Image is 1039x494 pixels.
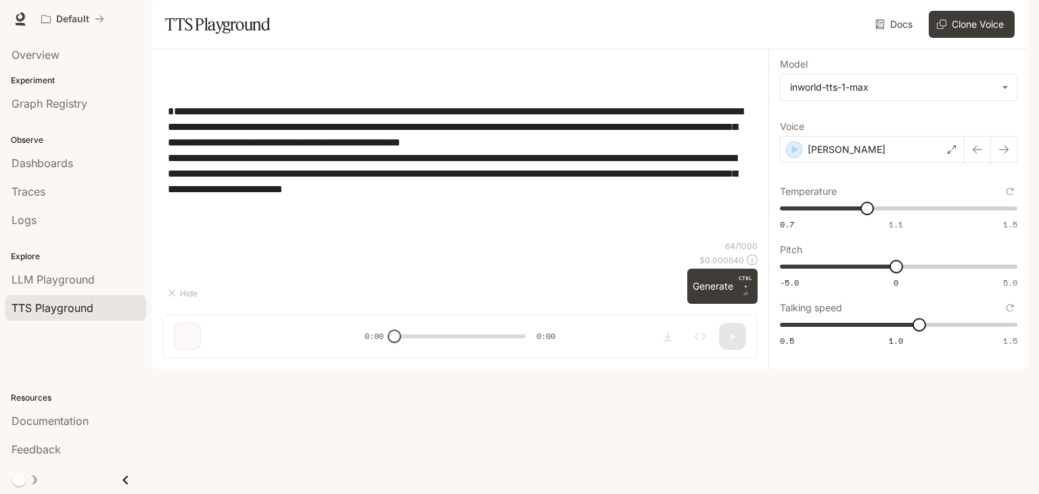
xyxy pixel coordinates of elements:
[790,81,995,94] div: inworld-tts-1-max
[780,219,794,230] span: 0.7
[780,60,808,69] p: Model
[808,143,885,156] p: [PERSON_NAME]
[162,282,206,304] button: Hide
[780,277,799,288] span: -5.0
[780,245,802,254] p: Pitch
[1003,335,1017,346] span: 1.5
[781,74,1017,100] div: inworld-tts-1-max
[780,303,842,313] p: Talking speed
[35,5,110,32] button: All workspaces
[889,219,903,230] span: 1.1
[780,187,837,196] p: Temperature
[1002,300,1017,315] button: Reset to default
[780,122,804,131] p: Voice
[1003,277,1017,288] span: 5.0
[165,11,270,38] h1: TTS Playground
[739,274,752,290] p: CTRL +
[1002,184,1017,199] button: Reset to default
[894,277,898,288] span: 0
[1003,219,1017,230] span: 1.5
[56,14,89,25] p: Default
[889,335,903,346] span: 1.0
[739,274,752,298] p: ⏎
[687,269,758,304] button: GenerateCTRL +⏎
[873,11,918,38] a: Docs
[780,335,794,346] span: 0.5
[929,11,1015,38] button: Clone Voice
